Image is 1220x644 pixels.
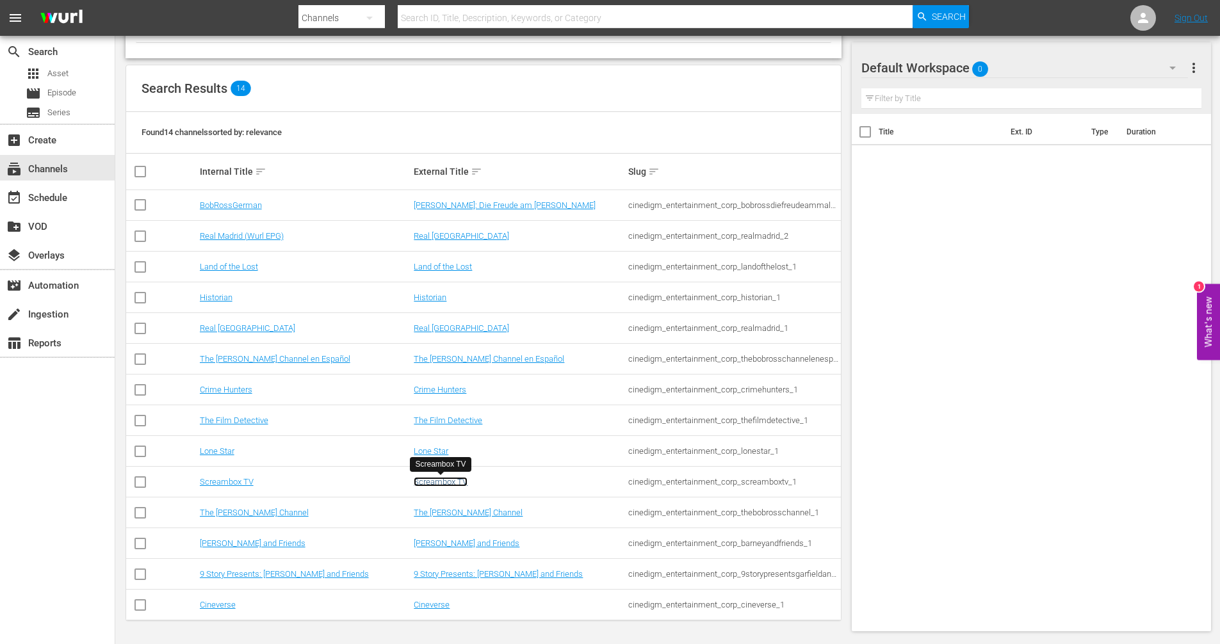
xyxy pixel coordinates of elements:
[6,307,22,322] span: Ingestion
[6,219,22,234] span: VOD
[414,477,468,487] a: Screambox TV
[200,569,369,579] a: 9 Story Presents: [PERSON_NAME] and Friends
[628,231,839,241] div: cinedigm_entertainment_corp_realmadrid_2
[6,190,22,205] span: Schedule
[1003,114,1084,150] th: Ext. ID
[26,86,41,101] span: Episode
[414,508,523,517] a: The [PERSON_NAME] Channel
[628,323,839,333] div: cinedigm_entertainment_corp_realmadrid_1
[628,477,839,487] div: cinedigm_entertainment_corp_screamboxtv_1
[414,323,509,333] a: Real [GEOGRAPHIC_DATA]
[648,166,660,177] span: sort
[200,293,232,302] a: Historian
[628,569,839,579] div: cinedigm_entertainment_corp_9storypresentsgarfieldandfriends_1
[200,262,258,271] a: Land of the Lost
[6,161,22,177] span: Channels
[913,5,969,28] button: Search
[31,3,92,33] img: ans4CAIJ8jUAAAAAAAAAAAAAAAAAAAAAAAAgQb4GAAAAAAAAAAAAAAAAAAAAAAAAJMjXAAAAAAAAAAAAAAAAAAAAAAAAgAT5G...
[414,200,596,210] a: [PERSON_NAME]: Die Freude am [PERSON_NAME]
[628,164,839,179] div: Slug
[628,446,839,456] div: cinedigm_entertainment_corp_lonestar_1
[200,354,350,364] a: The [PERSON_NAME] Channel en Español
[414,231,509,241] a: Real [GEOGRAPHIC_DATA]
[414,262,472,271] a: Land of the Lost
[879,114,1003,150] th: Title
[628,385,839,394] div: cinedigm_entertainment_corp_crimehunters_1
[628,538,839,548] div: cinedigm_entertainment_corp_barneyandfriends_1
[628,262,839,271] div: cinedigm_entertainment_corp_landofthelost_1
[628,600,839,609] div: cinedigm_entertainment_corp_cineverse_1
[26,66,41,81] span: Asset
[200,538,305,548] a: [PERSON_NAME] and Friends
[47,106,70,119] span: Series
[200,600,236,609] a: Cineverse
[47,86,76,99] span: Episode
[414,569,583,579] a: 9 Story Presents: [PERSON_NAME] and Friends
[6,278,22,293] span: Automation
[628,415,839,425] div: cinedigm_entertainment_corp_thefilmdetective_1
[1119,114,1196,150] th: Duration
[1084,114,1119,150] th: Type
[414,293,446,302] a: Historian
[471,166,482,177] span: sort
[414,164,624,179] div: External Title
[26,105,41,120] span: Series
[200,323,295,333] a: Real [GEOGRAPHIC_DATA]
[6,248,22,263] span: Overlays
[932,5,966,28] span: Search
[47,67,69,80] span: Asset
[628,293,839,302] div: cinedigm_entertainment_corp_historian_1
[414,446,448,456] a: Lone Star
[6,133,22,148] span: Create
[1197,284,1220,360] button: Open Feedback Widget
[972,56,988,83] span: 0
[414,538,519,548] a: [PERSON_NAME] and Friends
[255,166,266,177] span: sort
[861,50,1188,86] div: Default Workspace
[142,127,282,137] span: Found 14 channels sorted by: relevance
[6,335,22,351] span: Reports
[1186,60,1201,76] span: more_vert
[6,44,22,60] span: Search
[200,508,309,517] a: The [PERSON_NAME] Channel
[414,385,466,394] a: Crime Hunters
[200,164,411,179] div: Internal Title
[200,231,284,241] a: Real Madrid (Wurl EPG)
[200,385,252,394] a: Crime Hunters
[415,459,466,470] div: Screambox TV
[1194,282,1204,292] div: 1
[414,354,564,364] a: The [PERSON_NAME] Channel en Español
[200,200,262,210] a: BobRossGerman
[628,354,839,364] div: cinedigm_entertainment_corp_thebobrosschannelenespaol_1
[142,81,227,96] span: Search Results
[628,200,839,210] div: cinedigm_entertainment_corp_bobrossdiefreudeammalen_1
[200,446,234,456] a: Lone Star
[414,600,450,609] a: Cineverse
[1175,13,1208,23] a: Sign Out
[231,81,251,96] span: 14
[628,508,839,517] div: cinedigm_entertainment_corp_thebobrosschannel_1
[200,477,254,487] a: Screambox TV
[414,415,482,425] a: The Film Detective
[200,415,268,425] a: The Film Detective
[1186,52,1201,83] button: more_vert
[8,10,23,26] span: menu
